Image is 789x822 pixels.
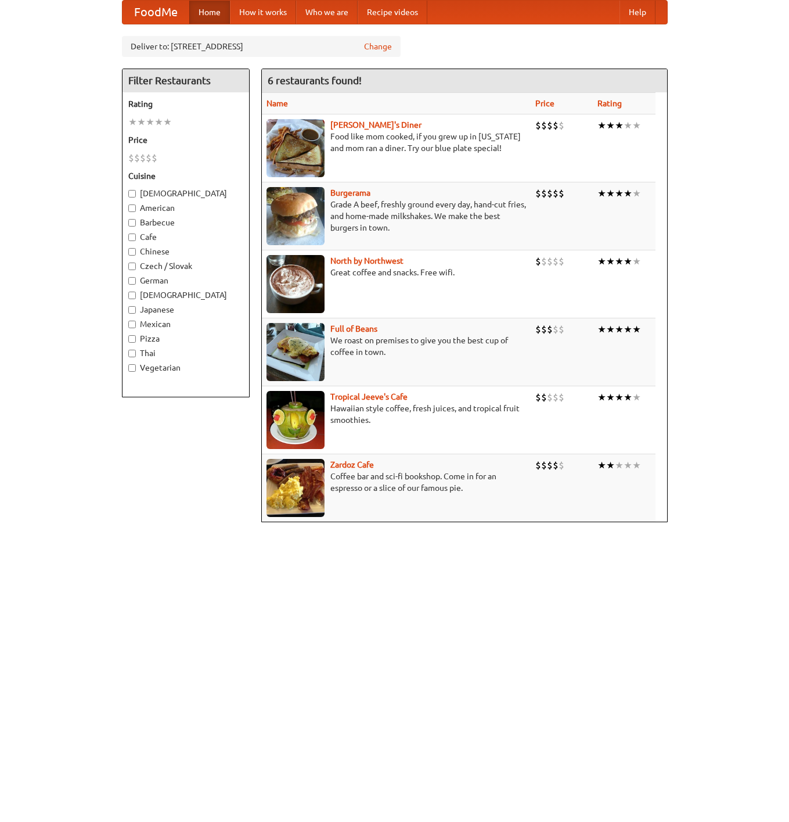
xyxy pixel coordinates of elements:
[547,255,553,268] li: $
[606,459,615,472] li: ★
[606,187,615,200] li: ★
[128,248,136,256] input: Chinese
[559,119,564,132] li: $
[146,152,152,164] li: $
[268,75,362,86] ng-pluralize: 6 restaurants found!
[330,460,374,469] b: Zardoz Cafe
[330,256,403,265] a: North by Northwest
[632,119,641,132] li: ★
[128,190,136,198] input: [DEMOGRAPHIC_DATA]
[547,323,553,336] li: $
[597,99,622,108] a: Rating
[128,246,243,257] label: Chinese
[266,199,526,234] p: Grade A beef, freshly ground every day, hand-cut fries, and home-made milkshakes. We make the bes...
[535,119,541,132] li: $
[128,304,243,315] label: Japanese
[541,391,547,404] li: $
[547,459,553,472] li: $
[266,403,526,426] p: Hawaiian style coffee, fresh juices, and tropical fruit smoothies.
[128,277,136,285] input: German
[632,187,641,200] li: ★
[330,188,370,198] a: Burgerama
[624,391,632,404] li: ★
[541,459,547,472] li: $
[137,116,146,128] li: ★
[128,170,243,182] h5: Cuisine
[154,116,163,128] li: ★
[266,131,526,154] p: Food like mom cooked, if you grew up in [US_STATE] and mom ran a diner. Try our blue plate special!
[330,120,421,130] a: [PERSON_NAME]'s Diner
[553,391,559,404] li: $
[128,260,243,272] label: Czech / Slovak
[128,318,243,330] label: Mexican
[632,391,641,404] li: ★
[358,1,427,24] a: Recipe videos
[624,255,632,268] li: ★
[541,323,547,336] li: $
[266,267,526,278] p: Great coffee and snacks. Free wifi.
[128,217,243,228] label: Barbecue
[128,202,243,214] label: American
[128,152,134,164] li: $
[606,255,615,268] li: ★
[230,1,296,24] a: How it works
[128,263,136,270] input: Czech / Slovak
[632,323,641,336] li: ★
[535,99,554,108] a: Price
[632,255,641,268] li: ★
[615,391,624,404] li: ★
[134,152,140,164] li: $
[296,1,358,24] a: Who we are
[606,323,615,336] li: ★
[606,119,615,132] li: ★
[266,335,526,358] p: We roast on premises to give you the best cup of coffee in town.
[553,119,559,132] li: $
[615,459,624,472] li: ★
[266,99,288,108] a: Name
[541,255,547,268] li: $
[128,364,136,372] input: Vegetarian
[632,459,641,472] li: ★
[553,255,559,268] li: $
[128,306,136,314] input: Japanese
[330,324,377,333] b: Full of Beans
[266,459,325,517] img: zardoz.jpg
[553,187,559,200] li: $
[128,204,136,212] input: American
[128,321,136,328] input: Mexican
[330,392,408,401] b: Tropical Jeeve's Cafe
[535,459,541,472] li: $
[128,362,243,374] label: Vegetarian
[541,119,547,132] li: $
[535,391,541,404] li: $
[123,69,249,92] h4: Filter Restaurants
[547,391,553,404] li: $
[547,119,553,132] li: $
[128,231,243,243] label: Cafe
[606,391,615,404] li: ★
[624,323,632,336] li: ★
[624,459,632,472] li: ★
[128,350,136,357] input: Thai
[128,333,243,344] label: Pizza
[128,292,136,299] input: [DEMOGRAPHIC_DATA]
[140,152,146,164] li: $
[152,152,157,164] li: $
[547,187,553,200] li: $
[122,36,401,57] div: Deliver to: [STREET_ADDRESS]
[597,187,606,200] li: ★
[128,98,243,110] h5: Rating
[128,289,243,301] label: [DEMOGRAPHIC_DATA]
[128,134,243,146] h5: Price
[128,188,243,199] label: [DEMOGRAPHIC_DATA]
[266,119,325,177] img: sallys.jpg
[615,187,624,200] li: ★
[597,119,606,132] li: ★
[128,219,136,227] input: Barbecue
[541,187,547,200] li: $
[128,234,136,241] input: Cafe
[266,323,325,381] img: beans.jpg
[559,255,564,268] li: $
